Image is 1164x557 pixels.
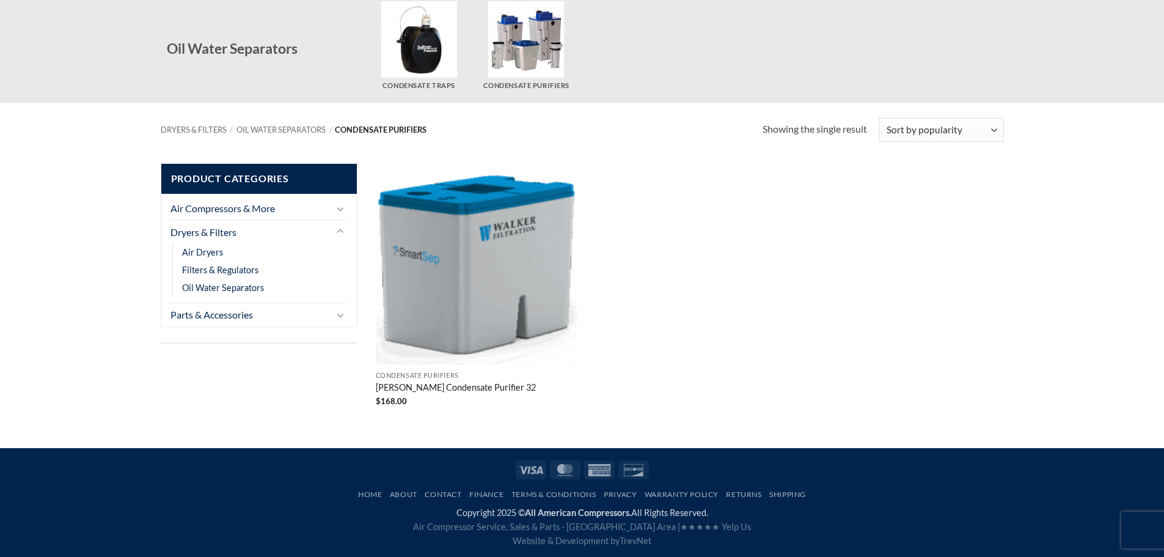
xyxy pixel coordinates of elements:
[525,507,631,518] strong: All American Compressors.
[645,490,719,499] a: Warranty Policy
[413,522,751,546] span: Air Compressor Service, Sales & Parts - [GEOGRAPHIC_DATA] Area | Website & Development by
[230,125,233,135] span: /
[161,164,357,194] span: Product Categories
[358,490,382,499] a: Home
[333,201,348,216] button: Toggle
[514,459,651,479] div: Payment icons
[478,81,574,90] h5: Condensate Purifiers
[726,490,761,499] a: Returns
[170,221,331,244] a: Dryers & Filters
[161,125,227,135] a: Dryers & Filters
[371,1,466,90] a: Visit product category Condensate Traps
[381,1,457,78] img: Condensate Traps
[478,1,574,90] a: Visit product category Condensate Purifiers
[769,490,806,499] a: Shipping
[680,522,751,532] a: ★★★★★ Yelp Us
[376,372,577,380] p: Condensate Purifiers
[390,490,417,499] a: About
[236,125,326,135] a: Oil Water Separators
[376,396,381,406] span: $
[376,396,407,406] bdi: 168.00
[182,261,258,279] a: Filters & Regulators
[182,243,223,261] a: Air Dryers
[511,490,596,499] a: Terms & Conditions
[469,490,503,499] a: Finance
[167,40,298,57] span: Oil Water Separators
[371,81,466,90] h5: Condensate Traps
[329,125,332,135] span: /
[333,308,348,322] button: Toggle
[604,490,637,499] a: Privacy
[333,224,348,239] button: Toggle
[182,279,264,297] a: Oil Water Separators
[620,536,651,546] a: TrevNet
[161,506,1004,548] div: Copyright 2025 © All Rights Reserved.
[170,197,331,220] a: Air Compressors & More
[170,303,331,326] a: Parts & Accessories
[763,121,867,137] p: Showing the single result
[425,490,461,499] a: Contact
[879,118,1003,142] select: Shop order
[161,125,763,135] nav: Breadcrumb
[376,163,577,365] img: Oil Water Separator or Condensate Trap
[488,1,565,78] img: Condensate Purifiers
[376,382,536,396] a: [PERSON_NAME] Condensate Purifier 32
